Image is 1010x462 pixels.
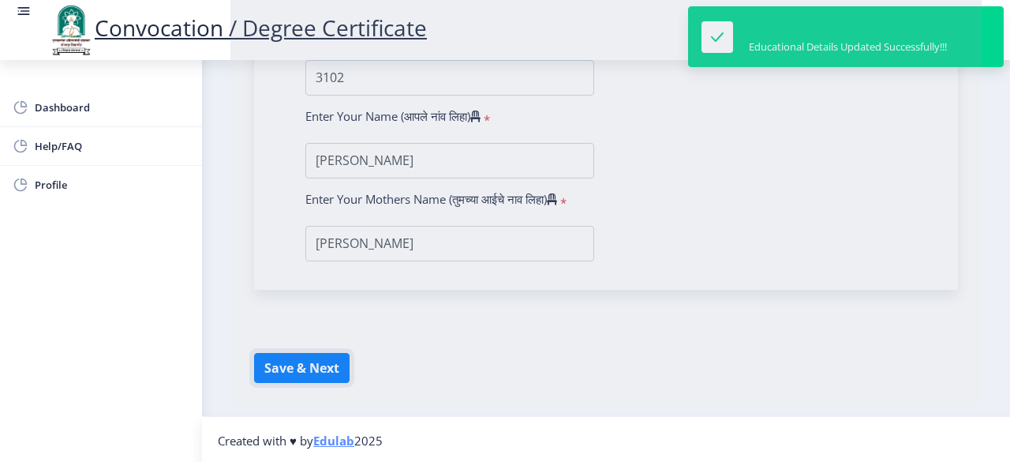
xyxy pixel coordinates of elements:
span: Help/FAQ [35,137,189,156]
span: Created with ♥ by 2025 [218,433,383,449]
a: Edulab [313,433,354,449]
img: logo [47,3,95,57]
span: Profile [35,175,189,194]
a: Convocation / Degree Certificate [47,13,427,43]
span: Dashboard [35,98,189,117]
